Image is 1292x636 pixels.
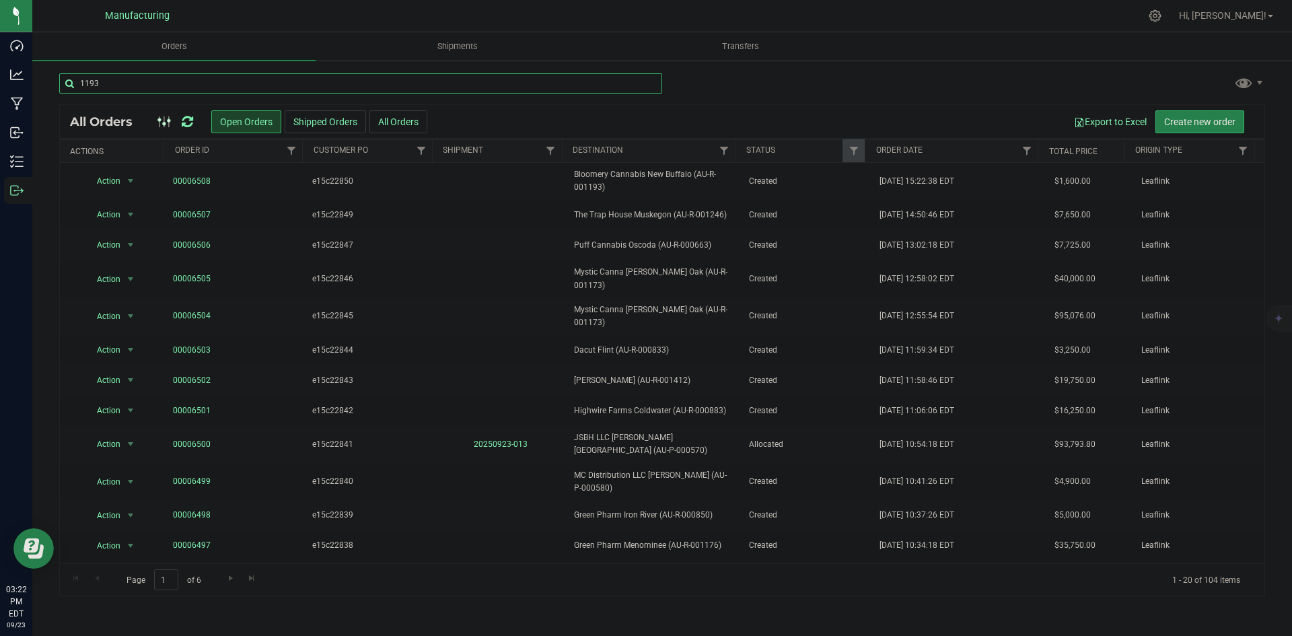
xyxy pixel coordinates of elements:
a: 00006501 [173,404,211,417]
span: Leaflink [1141,438,1256,451]
span: Action [85,371,122,390]
inline-svg: Inbound [10,126,24,139]
span: Page of 6 [115,569,212,590]
span: e15c22844 [312,344,427,357]
a: Total Price [1049,147,1098,156]
span: Action [85,506,122,525]
div: Actions [70,147,159,156]
span: e15c22847 [312,239,427,252]
button: Export to Excel [1065,110,1155,133]
span: Mystic Canna [PERSON_NAME] Oak (AU-R-001173) [574,304,732,329]
span: Action [85,172,122,190]
span: $7,650.00 [1054,209,1091,221]
a: 00006498 [173,509,211,522]
span: select [122,270,139,289]
button: Open Orders [211,110,281,133]
span: $3,250.00 [1054,344,1091,357]
span: e15c22846 [312,273,427,285]
span: Leaflink [1141,539,1256,552]
span: e15c22843 [312,374,427,387]
span: select [122,435,139,454]
span: select [122,341,139,359]
span: e15c22849 [312,209,427,221]
span: Bloomery Cannabis New Buffalo (AU-R-001193) [574,168,732,194]
span: Action [85,270,122,289]
span: [DATE] 14:50:46 EDT [880,209,954,221]
span: [DATE] 15:22:38 EDT [880,175,954,188]
span: [DATE] 10:34:18 EDT [880,539,954,552]
a: Customer PO [314,145,368,155]
span: Action [85,435,122,454]
span: e15c22842 [312,404,427,417]
span: Leaflink [1141,239,1256,252]
a: 00006502 [173,374,211,387]
span: Green Pharm Menominee (AU-R-001176) [574,539,732,552]
a: Status [746,145,775,155]
span: Created [749,475,864,488]
inline-svg: Dashboard [10,39,24,52]
input: Search Order ID, Destination, Customer PO... [59,73,662,94]
a: 00006506 [173,239,211,252]
p: 03:22 PM EDT [6,584,26,620]
span: Created [749,374,864,387]
span: select [122,401,139,420]
span: Created [749,344,864,357]
span: [DATE] 12:55:54 EDT [880,310,954,322]
inline-svg: Inventory [10,155,24,168]
a: 00006507 [173,209,211,221]
p: 09/23 [6,620,26,630]
span: Mystic Canna [PERSON_NAME] Oak (AU-R-001173) [574,266,732,291]
a: Transfers [599,32,882,61]
span: Leaflink [1141,310,1256,322]
a: Shipments [316,32,599,61]
span: e15c22839 [312,509,427,522]
span: Created [749,273,864,285]
span: [DATE] 11:06:06 EDT [880,404,954,417]
span: Leaflink [1141,374,1256,387]
span: 1 - 20 of 104 items [1161,569,1251,590]
a: Go to the next page [221,569,240,588]
span: [DATE] 11:59:34 EDT [880,344,954,357]
a: 00006499 [173,475,211,488]
span: Action [85,307,122,326]
span: Leaflink [1141,404,1256,417]
a: Shipment [443,145,483,155]
span: $1,600.00 [1054,175,1091,188]
span: The Trap House Muskegon (AU-R-001246) [574,209,732,221]
span: Hi, [PERSON_NAME]! [1179,10,1266,21]
a: Order Date [876,145,923,155]
a: Filter [1232,139,1254,162]
span: Create new order [1164,116,1235,127]
a: Filter [410,139,432,162]
inline-svg: Analytics [10,68,24,81]
a: Order ID [175,145,209,155]
span: Transfers [704,40,777,52]
a: Origin Type [1135,145,1182,155]
span: [DATE] 11:58:46 EDT [880,374,954,387]
span: Action [85,341,122,359]
div: Manage settings [1147,9,1163,22]
span: Shipments [419,40,496,52]
span: [DATE] 10:41:26 EDT [880,475,954,488]
a: Filter [842,139,865,162]
span: $35,750.00 [1054,539,1096,552]
span: Leaflink [1141,209,1256,221]
span: [PERSON_NAME] (AU-R-001412) [574,374,732,387]
span: select [122,536,139,555]
input: 1 [154,569,178,590]
span: $5,000.00 [1054,509,1091,522]
span: Action [85,236,122,254]
span: Leaflink [1141,273,1256,285]
span: $40,000.00 [1054,273,1096,285]
a: Destination [573,145,623,155]
inline-svg: Outbound [10,184,24,197]
span: Leaflink [1141,509,1256,522]
span: select [122,172,139,190]
span: select [122,307,139,326]
span: All Orders [70,114,146,129]
span: MC Distribution LLC [PERSON_NAME] (AU-P-000580) [574,469,732,495]
span: $16,250.00 [1054,404,1096,417]
span: Created [749,539,864,552]
a: 00006503 [173,344,211,357]
span: Action [85,401,122,420]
